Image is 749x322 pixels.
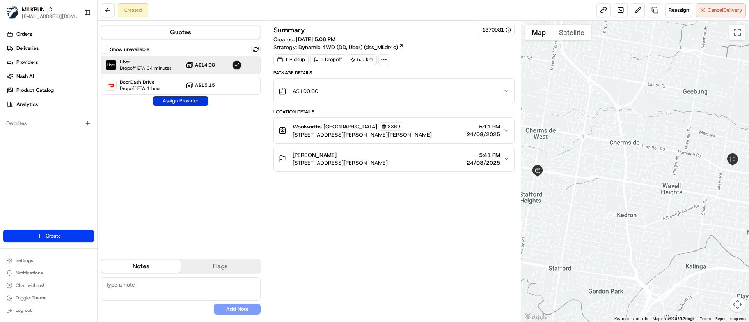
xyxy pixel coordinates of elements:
a: Orders [3,28,97,40]
span: Chat with us! [16,282,44,289]
span: 5:11 PM [467,123,500,130]
span: Settings [16,257,33,264]
span: [STREET_ADDRESS][PERSON_NAME] [293,159,388,167]
button: Reassign [665,3,692,17]
span: Dropoff ETA 34 minutes [120,65,172,71]
img: Google [523,311,549,322]
a: Analytics [3,98,97,111]
span: Create [46,232,61,239]
h3: Summary [273,26,305,33]
button: [PERSON_NAME][STREET_ADDRESS][PERSON_NAME]5:41 PM24/08/2025 [274,146,514,171]
a: Open this area in Google Maps (opens a new window) [523,311,549,322]
span: DoorDash Drive [120,79,161,85]
button: Notes [101,260,181,273]
span: Dropoff ETA 1 hour [120,85,161,91]
span: Nash AI [16,73,34,80]
a: Terms (opens in new tab) [700,317,711,321]
span: Analytics [16,101,38,108]
div: 1 Pickup [273,54,309,65]
button: Show satellite imagery [552,25,591,40]
span: Toggle Theme [16,295,47,301]
a: Report a map error [715,317,747,321]
span: Woolworths [GEOGRAPHIC_DATA] [293,123,377,130]
div: Favorites [3,117,94,130]
span: Notifications [16,270,43,276]
button: MILKRUN [22,5,45,13]
button: Settings [3,255,94,266]
span: [PERSON_NAME] [293,151,337,159]
button: Woolworths [GEOGRAPHIC_DATA]8369[STREET_ADDRESS][PERSON_NAME][PERSON_NAME]5:11 PM24/08/2025 [274,118,514,143]
img: Uber [106,60,116,70]
button: Toggle Theme [3,292,94,303]
span: Deliveries [16,45,39,52]
span: Uber [120,59,172,65]
div: Package Details [273,70,514,76]
button: A$100.00 [274,79,514,104]
button: Chat with us! [3,280,94,291]
button: MILKRUNMILKRUN[EMAIL_ADDRESS][DOMAIN_NAME] [3,3,81,22]
button: A$15.15 [186,81,215,89]
img: DoorDash Drive [106,80,116,90]
span: Cancel Delivery [708,7,742,14]
span: A$100.00 [293,87,318,95]
button: [EMAIL_ADDRESS][DOMAIN_NAME] [22,13,78,19]
span: Log out [16,307,32,313]
label: Show unavailable [110,46,149,53]
a: Dynamic 4WD (DD, Uber) (dss_MLdt4o) [298,43,404,51]
span: Dynamic 4WD (DD, Uber) (dss_MLdt4o) [298,43,398,51]
span: [STREET_ADDRESS][PERSON_NAME][PERSON_NAME] [293,131,432,139]
img: MILKRUN [6,6,19,19]
span: A$15.15 [195,82,215,88]
span: 24/08/2025 [467,130,500,138]
a: Providers [3,56,97,69]
span: Created: [273,35,335,43]
button: Map camera controls [729,297,745,312]
span: Orders [16,31,32,38]
button: A$14.08 [186,61,215,69]
button: Create [3,230,94,242]
button: Notifications [3,267,94,278]
span: [DATE] 5:06 PM [296,36,335,43]
div: 1 Dropoff [310,54,345,65]
div: Location Details [273,109,514,115]
a: Nash AI [3,70,97,83]
span: A$14.08 [195,62,215,68]
span: 24/08/2025 [467,159,500,167]
button: Assign Provider [153,96,208,106]
div: 5.5 km [347,54,377,65]
span: Map data ©2025 Google [653,317,695,321]
span: Product Catalog [16,87,54,94]
div: Strategy: [273,43,404,51]
button: Show street map [525,25,552,40]
a: Deliveries [3,42,97,55]
span: Reassign [669,7,689,14]
span: Providers [16,59,38,66]
a: Product Catalog [3,84,97,97]
button: Log out [3,305,94,316]
span: 5:41 PM [467,151,500,159]
button: Keyboard shortcuts [614,316,648,322]
button: CancelDelivery [696,3,746,17]
button: Quotes [101,26,260,39]
button: 1370981 [482,26,511,33]
button: Flags [181,260,260,273]
button: Toggle fullscreen view [729,25,745,40]
span: 8369 [388,123,400,130]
